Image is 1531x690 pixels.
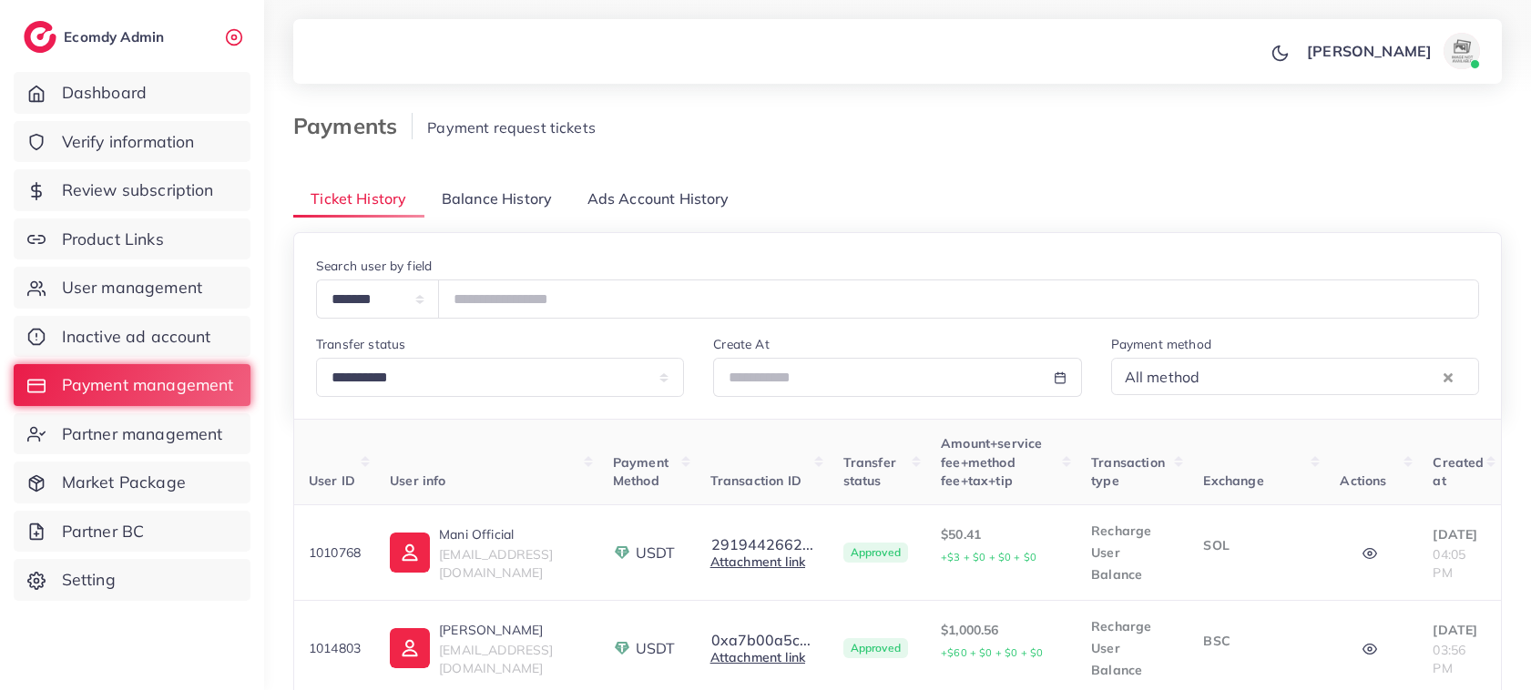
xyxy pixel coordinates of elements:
span: USDT [636,638,676,659]
small: +$60 + $0 + $0 + $0 [941,646,1043,659]
span: Approved [843,543,908,563]
span: User management [62,276,202,299]
span: 04:05 PM [1433,546,1465,581]
a: Verify information [14,121,250,163]
span: Transaction type [1091,454,1165,489]
span: Partner management [62,422,223,446]
img: avatar [1444,33,1480,69]
span: Dashboard [62,81,147,105]
small: +$3 + $0 + $0 + $0 [941,551,1036,563]
img: ic-user-info.36bf1079.svg [390,533,430,573]
span: Actions [1340,472,1386,489]
a: [PERSON_NAME]avatar [1297,33,1487,69]
p: 1010768 [309,542,361,563]
a: Attachment link [710,649,805,665]
a: Review subscription [14,169,250,211]
a: User management [14,267,250,309]
span: Market Package [62,471,186,494]
h3: Payments [293,113,413,139]
p: [PERSON_NAME] [1307,40,1432,62]
span: Verify information [62,130,195,154]
p: 1014803 [309,637,361,659]
span: Ticket History [311,188,406,209]
a: Dashboard [14,72,250,114]
button: 2919442662... [710,536,814,553]
span: Transaction ID [710,472,801,489]
img: payment [613,639,631,657]
button: Clear Selected [1444,366,1453,387]
p: Recharge User Balance [1091,615,1174,681]
label: Create At [713,335,769,353]
p: BSC [1203,630,1311,652]
p: Recharge User Balance [1091,520,1174,585]
span: 03:56 PM [1433,642,1465,676]
a: Market Package [14,462,250,503]
span: User info [390,472,445,489]
a: logoEcomdy Admin [24,21,168,53]
span: Amount+service fee+method fee+tax+tip [941,435,1042,489]
img: payment [613,543,631,562]
a: Partner BC [14,511,250,553]
a: Product Links [14,218,250,260]
h2: Ecomdy Admin [64,28,168,46]
p: [PERSON_NAME] [439,619,584,641]
span: Payment Method [613,454,669,489]
label: Payment method [1111,335,1211,353]
span: Product Links [62,228,164,251]
span: Exchange [1203,472,1263,489]
span: USDT [636,543,676,563]
span: Balance History [442,188,552,209]
span: Created at [1433,454,1484,489]
span: User ID [309,472,355,489]
label: Search user by field [316,257,432,275]
a: Setting [14,559,250,601]
p: SOL [1203,534,1311,556]
a: Attachment link [710,553,805,570]
span: Payment management [62,373,234,397]
img: logo [24,21,56,53]
span: Approved [843,638,908,658]
p: $1,000.56 [941,619,1062,664]
span: Review subscription [62,178,214,202]
a: Inactive ad account [14,316,250,358]
input: Search for option [1205,362,1439,391]
span: Ads Account History [587,188,730,209]
span: Inactive ad account [62,325,211,349]
div: Search for option [1111,358,1479,395]
p: [DATE] [1433,523,1486,545]
span: Payment request tickets [427,118,596,137]
span: All method [1121,363,1204,391]
a: Partner management [14,413,250,455]
p: [DATE] [1433,619,1486,641]
a: Payment management [14,364,250,406]
p: $50.41 [941,523,1062,568]
label: Transfer status [316,335,405,353]
button: 0xa7b00a5c... [710,632,811,648]
span: Setting [62,568,116,592]
span: Partner BC [62,520,145,543]
span: [EMAIL_ADDRESS][DOMAIN_NAME] [439,546,553,581]
p: Mani Official [439,523,584,545]
span: Transfer status [843,454,896,489]
img: ic-user-info.36bf1079.svg [390,628,430,668]
span: [EMAIL_ADDRESS][DOMAIN_NAME] [439,642,553,676]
